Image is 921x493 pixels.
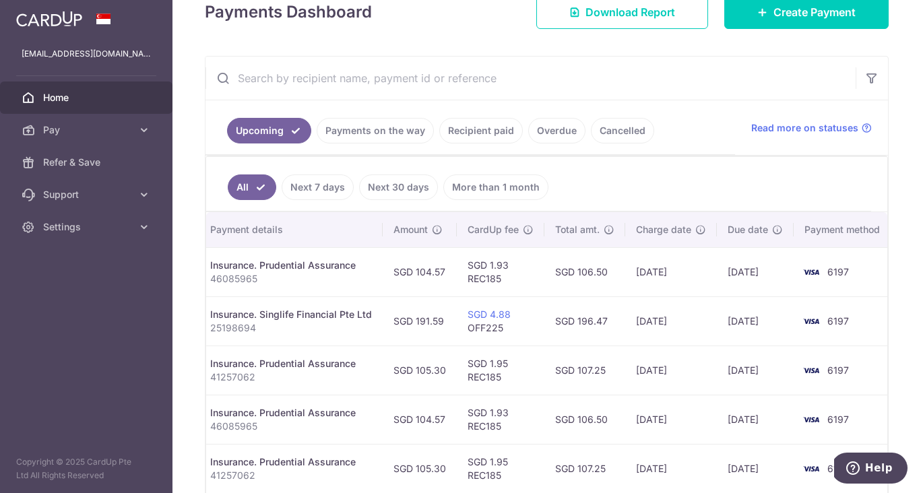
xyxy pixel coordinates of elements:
td: OFF225 [457,296,544,346]
span: 6197 [827,463,849,474]
span: Support [43,188,132,201]
span: Amount [393,223,428,236]
span: Download Report [585,4,675,20]
a: All [228,174,276,200]
img: Bank Card [798,461,825,477]
span: Charge date [636,223,691,236]
td: SGD 1.95 REC185 [457,346,544,395]
a: Overdue [528,118,585,143]
td: SGD 1.93 REC185 [457,247,544,296]
a: SGD 4.88 [468,308,511,320]
a: Read more on statuses [751,121,872,135]
p: 41257062 [210,469,372,482]
iframe: Opens a widget where you can find more information [834,453,908,486]
td: SGD 196.47 [544,296,625,346]
a: Upcoming [227,118,311,143]
span: CardUp fee [468,223,519,236]
td: SGD 107.25 [544,444,625,493]
td: [DATE] [717,346,794,395]
span: Refer & Save [43,156,132,169]
img: Bank Card [798,362,825,379]
td: [DATE] [717,247,794,296]
a: Next 7 days [282,174,354,200]
a: Next 30 days [359,174,438,200]
td: SGD 1.95 REC185 [457,444,544,493]
td: SGD 107.25 [544,346,625,395]
td: [DATE] [625,444,717,493]
th: Payment method [794,212,896,247]
img: Bank Card [798,264,825,280]
a: Cancelled [591,118,654,143]
td: [DATE] [625,296,717,346]
a: Recipient paid [439,118,523,143]
span: Read more on statuses [751,121,858,135]
span: Settings [43,220,132,234]
input: Search by recipient name, payment id or reference [205,57,856,100]
td: SGD 104.57 [383,247,457,296]
img: CardUp [16,11,82,27]
div: Insurance. Prudential Assurance [210,406,372,420]
td: SGD 191.59 [383,296,457,346]
span: Home [43,91,132,104]
td: SGD 1.93 REC185 [457,395,544,444]
p: 46085965 [210,420,372,433]
td: [DATE] [625,346,717,395]
td: [DATE] [717,444,794,493]
td: SGD 106.50 [544,247,625,296]
span: 6197 [827,315,849,327]
p: 25198694 [210,321,372,335]
span: Pay [43,123,132,137]
span: 6197 [827,364,849,376]
td: SGD 104.57 [383,395,457,444]
th: Payment details [199,212,383,247]
span: 6197 [827,266,849,277]
td: SGD 105.30 [383,444,457,493]
p: 46085965 [210,272,372,286]
div: Insurance. Prudential Assurance [210,357,372,370]
span: Create Payment [773,4,856,20]
span: Due date [728,223,768,236]
div: Insurance. Prudential Assurance [210,455,372,469]
a: More than 1 month [443,174,548,200]
td: [DATE] [625,395,717,444]
span: Total amt. [555,223,600,236]
td: SGD 106.50 [544,395,625,444]
td: [DATE] [717,395,794,444]
img: Bank Card [798,412,825,428]
td: [DATE] [625,247,717,296]
td: [DATE] [717,296,794,346]
p: [EMAIL_ADDRESS][DOMAIN_NAME] [22,47,151,61]
img: Bank Card [798,313,825,329]
span: 6197 [827,414,849,425]
div: Insurance. Singlife Financial Pte Ltd [210,308,372,321]
p: 41257062 [210,370,372,384]
div: Insurance. Prudential Assurance [210,259,372,272]
a: Payments on the way [317,118,434,143]
td: SGD 105.30 [383,346,457,395]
